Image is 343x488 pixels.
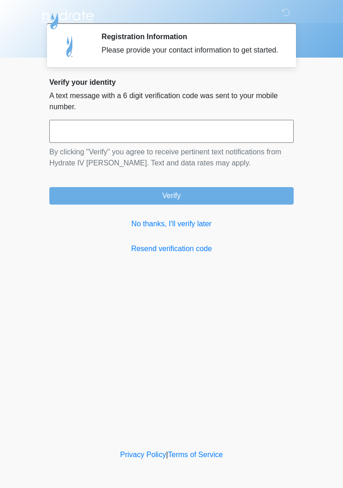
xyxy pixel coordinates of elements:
[49,243,294,254] a: Resend verification code
[40,7,95,30] img: Hydrate IV Bar - Chandler Logo
[166,451,168,459] a: |
[168,451,223,459] a: Terms of Service
[49,147,294,169] p: By clicking "Verify" you agree to receive pertinent text notifications from Hydrate IV [PERSON_NA...
[49,187,294,205] button: Verify
[49,90,294,112] p: A text message with a 6 digit verification code was sent to your mobile number.
[120,451,166,459] a: Privacy Policy
[56,32,84,60] img: Agent Avatar
[101,45,280,56] div: Please provide your contact information to get started.
[49,78,294,87] h2: Verify your identity
[49,218,294,229] a: No thanks, I'll verify later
